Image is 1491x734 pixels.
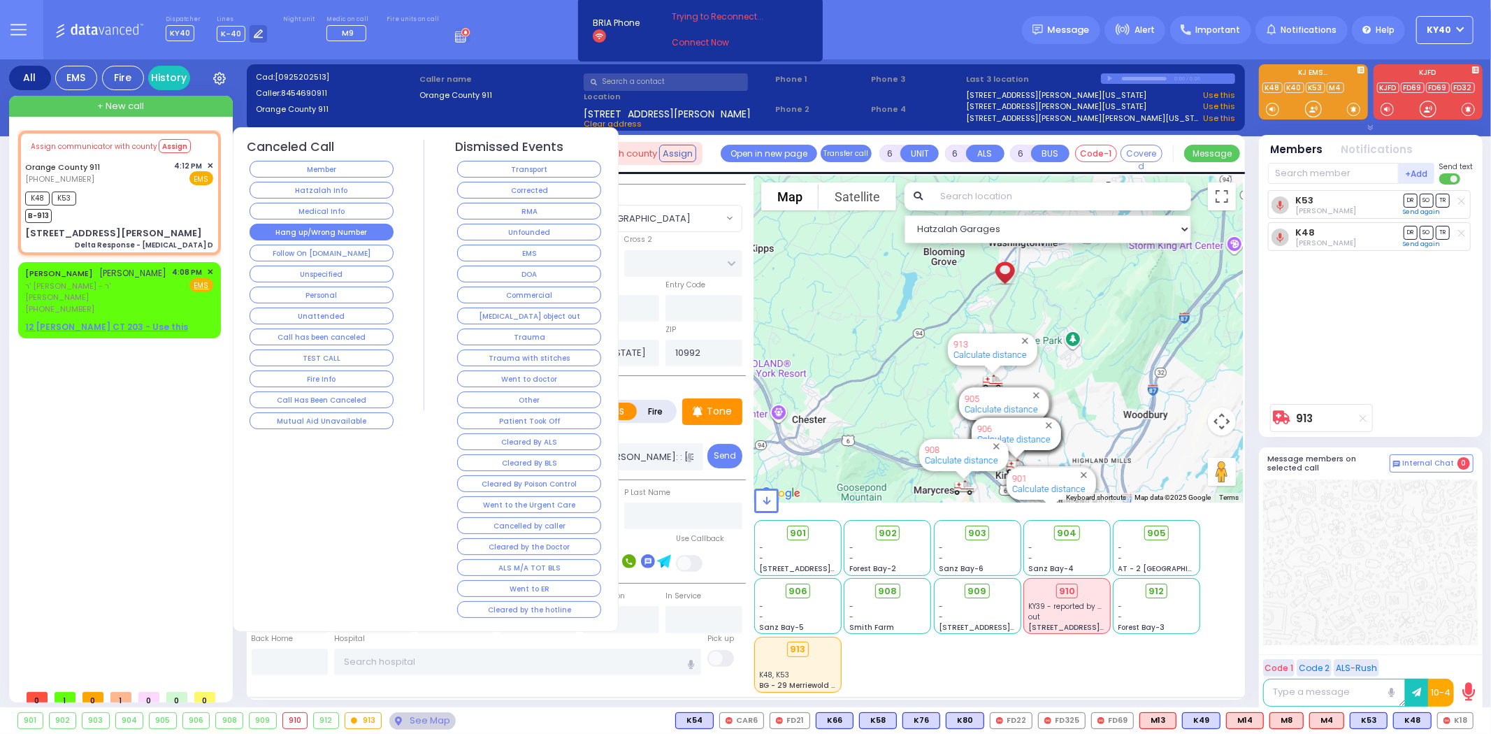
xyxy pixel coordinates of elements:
button: Covered [1121,145,1162,162]
a: [STREET_ADDRESS][PERSON_NAME][PERSON_NAME][US_STATE] [967,113,1199,124]
label: Caller name [419,73,579,85]
div: 910 [1056,584,1079,599]
div: All [9,66,51,90]
label: Medic on call [326,15,370,24]
button: Follow On [DOMAIN_NAME] [250,245,394,261]
div: FD69 [1091,712,1134,729]
div: 903 [82,713,109,728]
div: BLS [1350,712,1388,729]
button: Transport [457,161,601,178]
button: Fire Info [250,370,394,387]
span: K-40 [217,26,245,42]
label: Back Home [252,633,294,645]
button: Call Has Been Canceled [250,391,394,408]
span: Phone 1 [775,73,866,85]
button: Message [1184,145,1240,162]
button: Members [1271,142,1323,158]
button: 10-4 [1428,679,1454,707]
span: KY40 [166,25,194,41]
div: FD22 [990,712,1032,729]
span: MONROE VILLAGE [584,206,723,231]
button: Went to ER [457,580,601,597]
button: Show satellite imagery [819,182,896,210]
button: Other [457,391,601,408]
span: [PHONE_NUMBER] [25,173,94,185]
a: 913 [1297,413,1313,424]
button: Map camera controls [1208,408,1236,436]
button: Code 2 [1297,659,1332,677]
span: Forest Bay-3 [1118,622,1165,633]
span: 0 [166,692,187,703]
div: ALS [1139,712,1176,729]
span: - [939,542,943,553]
span: MONROE VILLAGE [583,205,742,231]
a: Send again [1404,240,1441,248]
button: Close [990,440,1003,453]
span: 8454690911 [281,87,327,99]
div: [STREET_ADDRESS][PERSON_NAME] [25,226,202,240]
a: K48 [1295,227,1315,238]
div: K76 [902,712,940,729]
button: Commercial [457,287,601,303]
span: [PHONE_NUMBER] [25,303,94,315]
span: [0925202513] [275,71,329,82]
span: - [939,553,943,563]
a: 901 [1012,473,1027,484]
span: + New call [97,99,144,113]
div: EMS [55,66,97,90]
span: K53 [52,192,76,206]
a: [PERSON_NAME] [25,268,93,279]
img: Logo [55,21,148,38]
a: K53 [1306,82,1325,93]
span: Notifications [1281,24,1337,36]
button: Mutual Aid Unavailable [250,412,394,429]
span: 905 [1147,526,1166,540]
a: [STREET_ADDRESS][PERSON_NAME][US_STATE] [967,89,1147,101]
span: 0 [138,692,159,703]
p: Tone [707,404,732,419]
span: 0 [27,692,48,703]
button: Assign [159,139,191,153]
button: Close [1030,389,1043,402]
span: [STREET_ADDRESS][PERSON_NAME] [1028,622,1160,633]
img: red-radio-icon.svg [776,717,783,724]
span: Internal Chat [1403,459,1455,468]
span: [STREET_ADDRESS][PERSON_NAME] [760,563,892,574]
span: 1 [55,692,75,703]
span: 906 [788,584,807,598]
div: 906 [183,713,210,728]
button: Trauma with stitches [457,350,601,366]
span: Assign communicator with county [31,141,157,152]
button: Drag Pegman onto the map to open Street View [1208,458,1236,486]
a: Use this [1203,101,1235,113]
span: SO [1420,194,1434,207]
a: 906 [977,424,992,434]
button: Member [250,161,394,178]
button: Transfer call [821,145,872,162]
span: - [939,612,943,622]
div: 913 [977,368,1009,396]
a: KJFD [1377,82,1399,93]
button: BUS [1031,145,1069,162]
div: BLS [1182,712,1220,729]
span: 912 [1149,584,1165,598]
button: Notifications [1341,142,1413,158]
label: Fire [636,403,675,420]
span: 0 [194,692,215,703]
span: DR [1404,226,1418,239]
div: BLS [816,712,853,729]
span: Message [1048,23,1090,37]
span: SO [1420,226,1434,239]
button: Cleared By ALS [457,433,601,450]
label: ZIP [665,324,676,336]
span: 909 [968,584,987,598]
button: Went to doctor [457,370,601,387]
span: 901 [790,526,806,540]
span: Trying to Reconnect... [672,10,782,23]
div: BLS [859,712,897,729]
button: Medical Info [250,203,394,220]
label: Turn off text [1439,172,1462,186]
span: - [1028,553,1032,563]
label: Pick up [707,633,734,645]
a: Calculate distance [925,455,998,466]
